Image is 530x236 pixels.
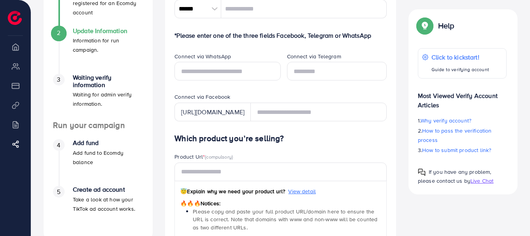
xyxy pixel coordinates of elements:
span: How to submit product link? [422,146,491,154]
p: Click to kickstart! [431,52,489,62]
h4: Add fund [73,139,143,147]
span: 4 [57,141,60,150]
p: Add fund to Ecomdy balance [73,148,143,167]
p: Information for run campaign. [73,36,143,54]
img: Popup guide [418,168,426,176]
li: Waiting verify information [44,74,153,121]
span: How to pass the verification process [418,127,492,144]
li: Add fund [44,139,153,186]
p: Help [438,21,454,30]
div: [URL][DOMAIN_NAME] [174,103,251,121]
img: Popup guide [418,19,432,33]
p: Most Viewed Verify Account Articles [418,85,507,110]
span: 🔥🔥🔥 [180,199,200,207]
span: Notices: [180,199,220,207]
span: 3 [57,75,60,84]
span: Live Chat [470,177,493,185]
h4: Which product you’re selling? [174,134,387,143]
span: 5 [57,187,60,196]
h4: Create ad account [73,186,143,193]
span: Explain why we need your product url? [180,187,285,195]
span: 2 [57,28,60,37]
p: Waiting for admin verify information. [73,90,143,108]
span: Please copy and paste your full product URL/domain here to ensure the URL is correct. Note that d... [193,208,377,231]
span: If you have any problem, please contact us by [418,168,491,185]
label: Connect via WhatsApp [174,52,231,60]
p: Guide to verifying account [431,65,489,74]
li: Update Information [44,27,153,74]
h4: Run your campaign [44,121,153,130]
h4: Update Information [73,27,143,35]
p: 2. [418,126,507,145]
li: Create ad account [44,186,153,233]
p: Take a look at how your TikTok ad account works. [73,195,143,213]
p: *Please enter one of the three fields Facebook, Telegram or WhatsApp [174,31,387,40]
span: Why verify account? [421,117,471,124]
label: Product Url [174,153,233,161]
iframe: Chat [497,201,524,230]
h4: Waiting verify information [73,74,143,89]
span: 😇 [180,187,187,195]
span: View detail [288,187,316,195]
img: logo [8,11,22,25]
p: 3. [418,145,507,155]
label: Connect via Facebook [174,93,230,101]
span: (compulsory) [205,153,233,160]
label: Connect via Telegram [287,52,341,60]
p: 1. [418,116,507,125]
